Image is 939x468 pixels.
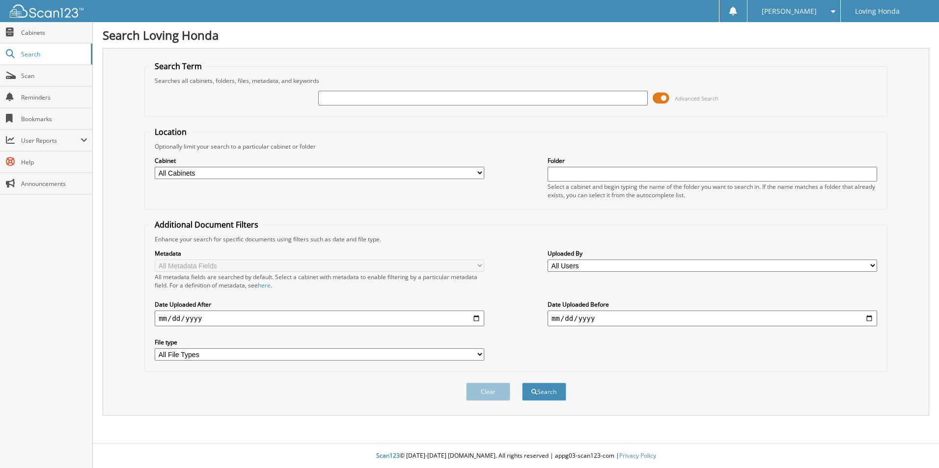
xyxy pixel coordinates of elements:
span: User Reports [21,136,81,145]
span: [PERSON_NAME] [762,8,817,14]
img: scan123-logo-white.svg [10,4,83,18]
span: Scan [21,72,87,80]
button: Search [522,383,566,401]
span: Help [21,158,87,166]
span: Cabinets [21,28,87,37]
div: Optionally limit your search to a particular cabinet or folder [150,142,882,151]
span: Announcements [21,180,87,188]
label: File type [155,338,484,346]
span: Reminders [21,93,87,102]
input: start [155,311,484,326]
span: Search [21,50,86,58]
legend: Location [150,127,192,137]
a: Privacy Policy [619,451,656,460]
legend: Additional Document Filters [150,219,263,230]
div: All metadata fields are searched by default. Select a cabinet with metadata to enable filtering b... [155,273,484,289]
div: Enhance your search for specific documents using filters such as date and file type. [150,235,882,243]
h1: Search Loving Honda [103,27,929,43]
input: end [548,311,877,326]
label: Date Uploaded Before [548,300,877,309]
div: © [DATE]-[DATE] [DOMAIN_NAME]. All rights reserved | appg03-scan123-com | [93,444,939,468]
label: Metadata [155,249,484,258]
span: Advanced Search [675,95,718,102]
span: Loving Honda [855,8,900,14]
label: Uploaded By [548,249,877,258]
label: Folder [548,156,877,165]
legend: Search Term [150,61,207,72]
label: Date Uploaded After [155,300,484,309]
span: Scan123 [376,451,400,460]
span: Bookmarks [21,115,87,123]
label: Cabinet [155,156,484,165]
a: here [258,281,271,289]
div: Select a cabinet and begin typing the name of the folder you want to search in. If the name match... [548,182,877,199]
div: Searches all cabinets, folders, files, metadata, and keywords [150,77,882,85]
button: Clear [466,383,510,401]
